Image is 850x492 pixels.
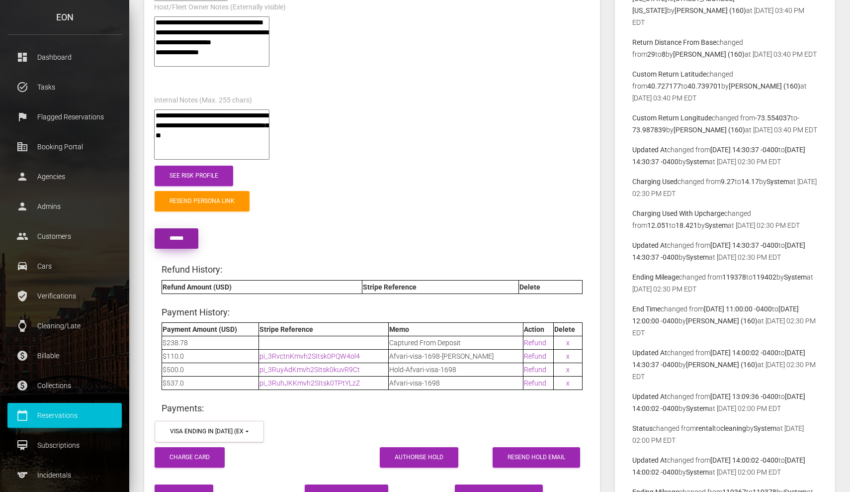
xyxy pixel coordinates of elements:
a: sports Incidentals [7,463,122,488]
button: Charge Card [155,447,225,468]
td: Afvari-visa-1698 [388,376,523,390]
a: flag Flagged Reservations [7,104,122,129]
b: [PERSON_NAME] (160) [729,82,800,90]
b: [DATE] 14:30:37 -0400 [710,241,778,249]
a: watch Cleaning/Late [7,313,122,338]
b: Charging Used [632,178,678,186]
p: changed from to by at [DATE] 02:30 PM EDT [632,144,818,168]
td: Hold-Afvari-visa-1698 [388,363,523,376]
b: Ending Mileage [632,273,679,281]
p: Collections [15,378,114,393]
p: Tasks [15,80,114,95]
p: Cleaning/Late [15,318,114,333]
b: Updated At [632,393,667,400]
div: visa ending in [DATE] (exp. 10/2028) [170,427,244,436]
b: System [686,468,709,476]
a: calendar_today Reservations [7,403,122,428]
b: Updated At [632,349,667,357]
label: Internal Notes (Max. 255 chars) [154,96,252,105]
a: x [566,352,570,360]
b: [PERSON_NAME] (160) [686,317,758,325]
p: changed from to by at [DATE] 02:30 PM EDT [632,239,818,263]
b: System [754,424,776,432]
b: Custom Return Latitude [632,70,706,78]
a: paid Billable [7,343,122,368]
b: End Time [632,305,661,313]
a: corporate_fare Booking Portal [7,134,122,159]
p: Reservations [15,408,114,423]
label: Host/Fleet Owner Notes (Externally visible) [154,2,286,12]
b: [DATE] 14:00:02 -0400 [710,456,778,464]
b: Status [632,424,653,432]
th: Stripe Reference [258,322,388,336]
p: changed from to by at [DATE] 02:30 PM EDT [632,176,818,199]
a: task_alt Tasks [7,75,122,99]
th: Memo [388,322,523,336]
p: Dashboard [15,50,114,65]
a: person Admins [7,194,122,219]
a: paid Collections [7,373,122,398]
th: Delete [554,322,582,336]
a: Resend Hold Email [493,447,580,468]
b: cleaning [720,424,746,432]
p: Cars [15,259,114,274]
b: System [784,273,807,281]
b: [PERSON_NAME] (160) [675,6,746,14]
p: Admins [15,199,114,214]
b: 29 [647,50,655,58]
th: Payment Amount (USD) [162,322,259,336]
a: pi_3RvctnKmvh2SItsk0PQW4ol4 [259,352,360,360]
b: Updated At [632,456,667,464]
a: person Agencies [7,164,122,189]
th: Action [523,322,554,336]
b: 40.739701 [687,82,721,90]
p: changed from to by at [DATE] 03:40 PM EDT [632,112,818,136]
b: 119402 [753,273,776,281]
b: [DATE] 11:00:00 -0400 [704,305,772,313]
a: Refund [524,379,546,387]
a: pi_3RuhJKKmvh2SItsk0TPtYLzZ [259,379,360,387]
b: 14.17 [741,178,759,186]
a: x [566,379,570,387]
p: Verifications [15,289,114,303]
b: Charging Used With Upcharge [632,209,724,217]
p: Flagged Reservations [15,109,114,124]
p: Subscriptions [15,438,114,453]
th: Refund Amount (USD) [162,280,362,294]
b: -73.554037 [755,114,791,122]
button: Authorise Hold [380,447,458,468]
a: people Customers [7,224,122,249]
p: Billable [15,348,114,363]
b: System [705,221,728,229]
p: changed from to by at [DATE] 02:00 PM EDT [632,391,818,414]
p: Customers [15,229,114,244]
b: Updated At [632,146,667,154]
a: See Risk Profile [155,166,233,186]
p: changed from to by at [DATE] 02:30 PM EDT [632,347,818,383]
button: visa ending in 1698 (exp. 10/2028) [155,421,264,442]
b: 40.727177 [647,82,681,90]
b: System [686,404,709,412]
p: changed from to by at [DATE] 02:00 PM EDT [632,454,818,478]
a: verified_user Verifications [7,284,122,308]
b: 9.27 [721,178,735,186]
td: $238.78 [162,336,259,349]
p: changed from to by at [DATE] 02:30 PM EDT [632,207,818,231]
b: Custom Return Longitude [632,114,712,122]
td: Captured From Deposit [388,336,523,349]
p: changed from to by at [DATE] 02:30 PM EDT [632,303,818,339]
h4: Payments: [162,402,583,414]
b: 119378 [722,273,746,281]
b: rental [696,424,714,432]
b: 12.051 [647,221,669,229]
a: x [566,339,570,347]
p: Incidentals [15,468,114,483]
a: Resend Persona Link [155,191,250,211]
a: drive_eta Cars [7,254,122,279]
a: pi_3RuyAdKmvh2SItsk0kuvR9Ct [259,366,360,374]
h4: Refund History: [162,263,583,276]
p: Agencies [15,169,114,184]
p: changed from to by at [DATE] 02:30 PM EDT [632,271,818,295]
b: Updated At [632,241,667,249]
b: System [686,158,709,166]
